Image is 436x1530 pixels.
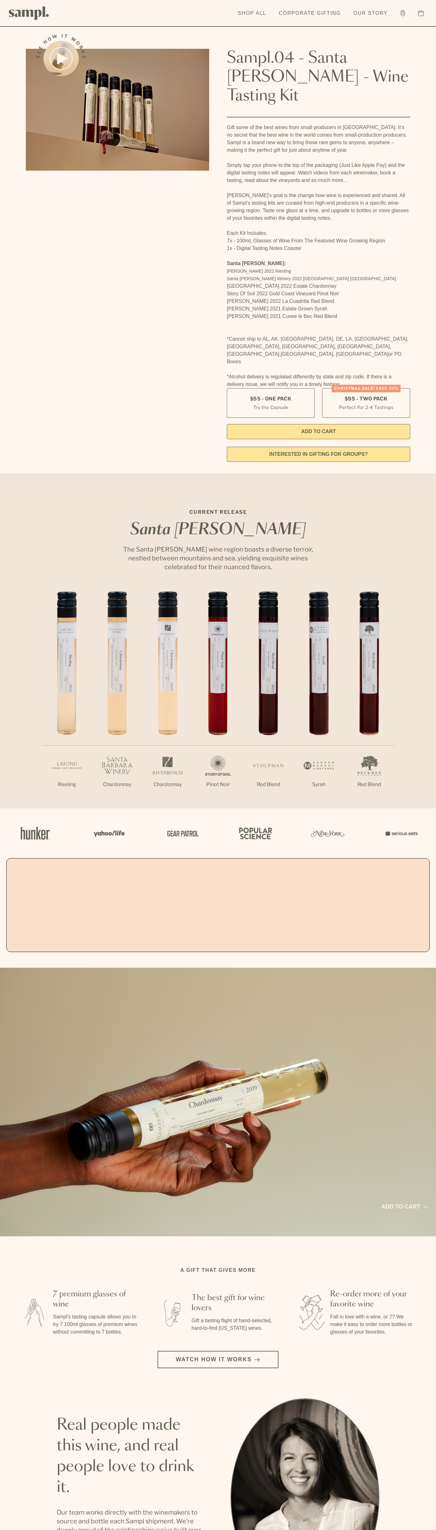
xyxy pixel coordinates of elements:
span: [PERSON_NAME] 2022 Riesling [227,269,291,274]
li: 4 / 7 [193,592,243,808]
li: Story Of Soil 2022 Gold Coast Vineyard Pinot Noir [227,290,410,297]
li: 5 / 7 [243,592,294,808]
a: Our Story [350,6,391,20]
a: Shop All [235,6,269,20]
a: Corporate Gifting [276,6,344,20]
li: [GEOGRAPHIC_DATA] 2022 Estate Chardonnay [227,282,410,290]
img: Artboard_1_c8cd28af-0030-4af1-819c-248e302c7f06_x450.png [16,820,54,847]
div: Gift some of the best wines from small producers in [GEOGRAPHIC_DATA]. It’s no secret that the be... [227,124,410,388]
p: Pinot Noir [193,781,243,788]
span: Santa [PERSON_NAME] Winery 2022 [GEOGRAPHIC_DATA] [GEOGRAPHIC_DATA] [227,276,396,281]
h3: 7 premium glasses of wine [53,1289,139,1309]
img: Artboard_3_0b291449-6e8c-4d07-b2c2-3f3601a19cd1_x450.png [309,820,347,847]
p: Red Blend [243,781,294,788]
img: Sampl logo [9,6,49,20]
p: Sampl's tasting capsule allows you to try 7 100ml glasses of premium wines without committing to ... [53,1313,139,1336]
li: 1 / 7 [42,592,92,808]
p: Riesling [42,781,92,788]
p: Chardonnay [142,781,193,788]
h3: Re-order more of your favorite wine [330,1289,416,1309]
p: Gift a tasting flight of hand-selected, hard-to-find [US_STATE] wines. [192,1317,277,1332]
img: Artboard_4_28b4d326-c26e-48f9-9c80-911f17d6414e_x450.png [236,820,273,847]
li: 6 / 7 [294,592,344,808]
a: Add to cart [381,1203,427,1211]
span: , [279,351,281,357]
h1: Sampl.04 - Santa [PERSON_NAME] - Wine Tasting Kit [227,49,410,105]
h3: The best gift for wine lovers [192,1293,277,1313]
button: Add to Cart [227,424,410,439]
li: 7 / 7 [344,592,394,808]
em: Santa [PERSON_NAME] [130,522,306,537]
p: CURRENT RELEASE [117,508,319,516]
img: Artboard_7_5b34974b-f019-449e-91fb-745f8d0877ee_x450.png [382,820,420,847]
strong: Santa [PERSON_NAME]: [227,261,286,266]
p: Fall in love with a wine, or 7? We make it easy to order more bottles or glasses of your favorites. [330,1313,416,1336]
li: [PERSON_NAME] 2022 La Cuadrilla Red Blend [227,297,410,305]
li: [PERSON_NAME] 2021 Cuvee le Bec Red Blend [227,313,410,320]
div: Christmas SALE! Save 20% [332,385,401,392]
p: Chardonnay [92,781,142,788]
small: Try the Capsule [253,404,288,411]
li: 2 / 7 [92,592,142,808]
img: Artboard_6_04f9a106-072f-468a-bdd7-f11783b05722_x450.png [89,820,127,847]
li: [PERSON_NAME] 2021 Estate Grown Syrah [227,305,410,313]
span: $95 - Two Pack [345,395,388,402]
span: $55 - One Pack [250,395,292,402]
h2: Real people made this wine, and real people love to drink it. [57,1415,205,1498]
p: Syrah [294,781,344,788]
img: Artboard_5_7fdae55a-36fd-43f7-8bfd-f74a06a2878e_x450.png [163,820,200,847]
h2: A gift that gives more [181,1266,256,1274]
span: [GEOGRAPHIC_DATA], [GEOGRAPHIC_DATA] [281,351,388,357]
button: Watch how it works [158,1351,278,1368]
li: 3 / 7 [142,592,193,808]
img: Sampl.04 - Santa Barbara - Wine Tasting Kit [26,49,209,171]
a: interested in gifting for groups? [227,447,410,462]
p: Red Blend [344,781,394,788]
p: The Santa [PERSON_NAME] wine region boasts a diverse terroir, nestled between mountains and sea, ... [117,545,319,571]
small: Perfect For 2-4 Tastings [339,404,393,411]
button: See how it works [43,41,79,76]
